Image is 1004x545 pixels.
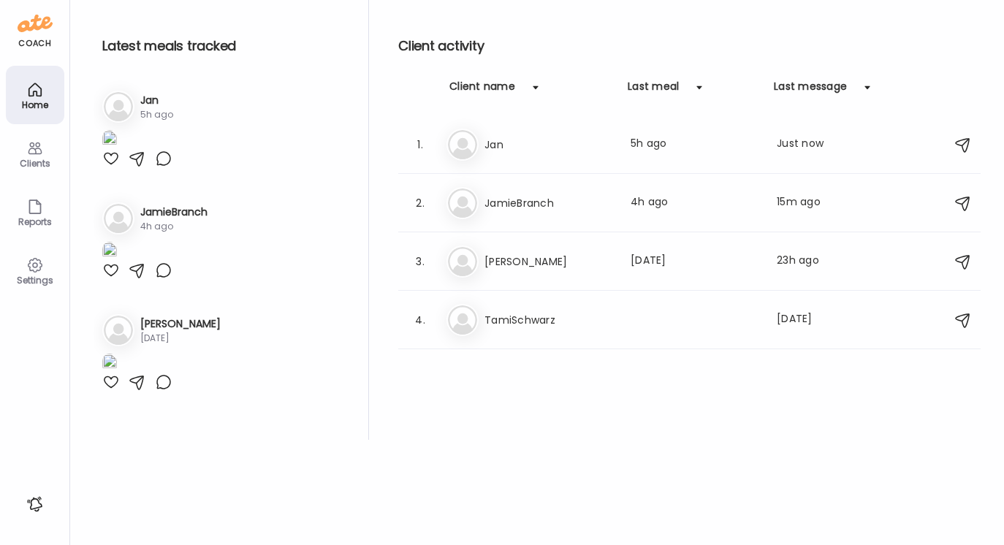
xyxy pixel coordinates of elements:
img: bg-avatar-default.svg [448,188,477,218]
div: 5h ago [631,136,759,153]
div: Just now [777,136,834,153]
div: Reports [9,217,61,226]
div: Settings [9,275,61,285]
h3: [PERSON_NAME] [484,253,613,270]
img: bg-avatar-default.svg [104,204,133,233]
img: images%2FgxsDnAh2j9WNQYhcT5jOtutxUNC2%2F0FXgGElalqgtfHUstkTn%2FderQK8tBfNuUDpYtlEOX_1080 [102,130,117,150]
div: 1. [411,136,429,153]
h3: Jan [140,93,173,108]
h2: Client activity [398,35,981,57]
img: images%2F34M9xvfC7VOFbuVuzn79gX2qEI22%2FtkReTdtFBbE4XcKTOkzK%2FSu50waWnP4U7VrOt650O_1080 [102,354,117,373]
div: Clients [9,159,61,168]
div: Last message [774,79,847,102]
div: 3. [411,253,429,270]
div: [DATE] [631,253,759,270]
h3: Jan [484,136,613,153]
img: ate [18,12,53,35]
h3: JamieBranch [140,205,208,220]
div: coach [18,37,51,50]
div: 2. [411,194,429,212]
div: 4h ago [631,194,759,212]
div: Client name [449,79,515,102]
h3: TamiSchwarz [484,311,613,329]
div: Home [9,100,61,110]
h2: Latest meals tracked [102,35,345,57]
img: bg-avatar-default.svg [448,130,477,159]
img: bg-avatar-default.svg [104,92,133,121]
div: Last meal [628,79,679,102]
div: 23h ago [777,253,834,270]
div: 4h ago [140,220,208,233]
div: [DATE] [777,311,834,329]
h3: JamieBranch [484,194,613,212]
img: bg-avatar-default.svg [448,305,477,335]
img: images%2FXImTVQBs16eZqGQ4AKMzePIDoFr2%2Fv4BzdVf0LkiG8IUrWa5l%2FJN8mV10JXwwzb15rJvz8_1080 [102,242,117,262]
div: 5h ago [140,108,173,121]
div: [DATE] [140,332,221,345]
img: bg-avatar-default.svg [104,316,133,345]
img: bg-avatar-default.svg [448,247,477,276]
div: 4. [411,311,429,329]
div: 15m ago [777,194,834,212]
h3: [PERSON_NAME] [140,316,221,332]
